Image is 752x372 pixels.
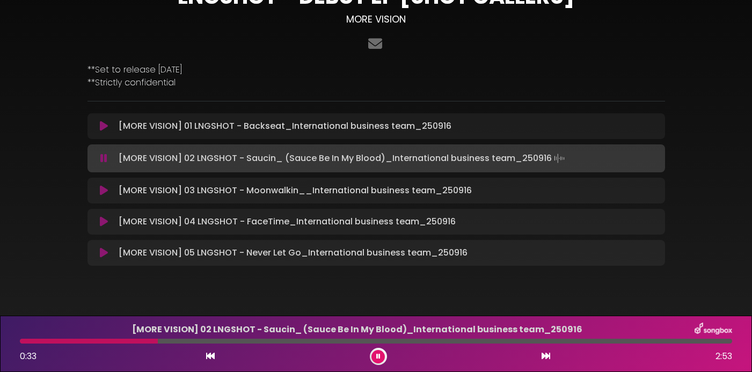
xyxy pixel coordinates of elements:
p: [MORE VISION] 04 LNGSHOT - FaceTime_International business team_250916 [119,215,658,228]
p: **Set to release [DATE] [87,63,665,76]
h3: MORE VISION [87,13,665,25]
img: waveform4.gif [552,151,567,166]
p: [MORE VISION] 03 LNGSHOT - Moonwalkin__International business team_250916 [119,184,658,197]
p: [MORE VISION] 05 LNGSHOT - Never Let Go_International business team_250916 [119,246,658,259]
p: [MORE VISION] 01 LNGSHOT - Backseat_International business team_250916 [119,120,658,133]
p: **Strictly confidential [87,76,665,89]
p: [MORE VISION] 02 LNGSHOT - Saucin_ (Sauce Be In My Blood)_International business team_250916 [119,151,658,166]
